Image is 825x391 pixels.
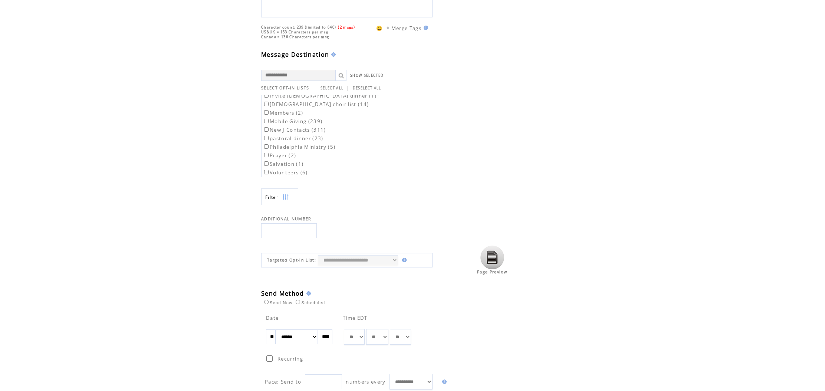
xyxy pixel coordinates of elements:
[350,73,384,78] a: SHOW SELECTED
[440,379,447,384] img: help.gif
[261,188,298,205] a: Filter
[263,169,308,176] label: Volunteers (6)
[264,136,269,140] input: pastoral dinner (23)
[263,126,326,133] label: New J Contacts (311)
[296,300,300,304] input: Scheduled
[343,315,368,321] span: Time EDT
[264,144,269,149] input: Philadelphia Ministry (5)
[477,269,507,275] span: Page Preview
[264,127,269,132] input: New J Contacts (311)
[265,194,279,200] span: Show filters
[264,93,269,98] input: Invite [DEMOGRAPHIC_DATA] dinner (1)
[263,135,323,142] label: pastoral dinner (23)
[263,118,322,125] label: Mobile Giving (239)
[263,161,303,167] label: Salvation (1)
[261,25,336,30] span: Character count: 239 (limited to 640)
[264,110,269,115] input: Members (2)
[263,101,369,108] label: [DEMOGRAPHIC_DATA] choir list (14)
[338,25,355,30] span: (2 msgs)
[261,289,304,298] span: Send Method
[263,152,296,159] label: Prayer (2)
[353,86,381,91] a: DESELECT ALL
[346,85,349,91] span: |
[261,30,328,34] span: US&UK = 153 Characters per msg
[266,315,279,321] span: Date
[264,153,269,157] input: Prayer (2)
[264,119,269,123] input: Mobile Giving (239)
[265,378,301,385] span: Pace: Send to
[304,291,311,296] img: help.gif
[387,25,421,32] span: * Merge Tags
[264,161,269,166] input: Salvation (1)
[262,300,292,305] label: Send Now
[400,258,407,262] img: help.gif
[329,52,336,57] img: help.gif
[267,257,316,263] span: Targeted Opt-in List:
[277,355,303,362] span: Recurring
[376,25,383,32] span: 😀
[264,102,269,106] input: [DEMOGRAPHIC_DATA] choir list (14)
[346,378,385,385] span: numbers every
[294,300,325,305] label: Scheduled
[261,85,309,91] span: SELECT OPT-IN LISTS
[264,300,269,304] input: Send Now
[421,26,428,30] img: help.gif
[261,216,312,221] span: ADDITIONAL NUMBER
[282,189,289,206] img: filters.png
[321,86,344,91] a: SELECT ALL
[480,246,504,269] img: Click to view the page preview
[261,34,329,39] span: Canada = 136 Characters per msg
[263,92,377,99] label: Invite [DEMOGRAPHIC_DATA] dinner (1)
[264,170,269,174] input: Volunteers (6)
[261,50,329,59] span: Message Destination
[263,144,335,150] label: Philadelphia Ministry (5)
[263,109,303,116] label: Members (2)
[480,266,504,270] a: Click to view the page preview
